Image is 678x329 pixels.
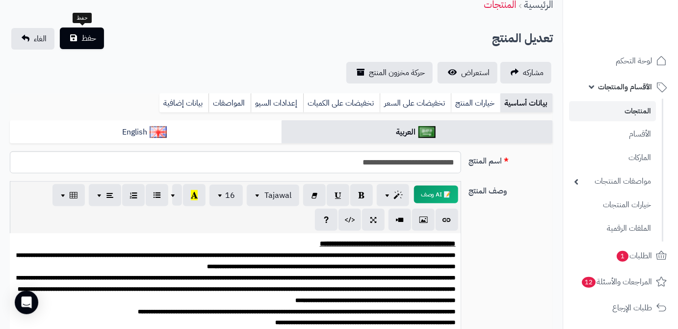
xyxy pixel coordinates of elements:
[500,62,551,83] a: مشاركه
[569,270,672,294] a: المراجعات والأسئلة12
[569,218,656,239] a: الملفات الرقمية
[15,291,38,314] div: Open Intercom Messenger
[438,62,497,83] a: استعراض
[569,101,656,121] a: المنتجات
[418,126,436,138] img: العربية
[11,28,54,50] a: الغاء
[346,62,433,83] a: حركة مخزون المنتج
[569,244,672,268] a: الطلبات1
[569,194,656,216] a: خيارات المنتجات
[209,93,251,113] a: المواصفات
[225,190,235,201] span: 16
[612,301,652,315] span: طلبات الإرجاع
[569,124,656,145] a: الأقسام
[598,80,652,94] span: الأقسام والمنتجات
[247,185,299,206] button: Tajawal
[264,190,291,201] span: Tajawal
[209,185,243,206] button: 16
[81,32,96,44] span: حفظ
[582,276,596,287] span: 12
[465,151,557,167] label: اسم المنتج
[369,67,425,79] span: حركة مخزون المنتج
[616,54,652,68] span: لوحة التحكم
[461,67,490,79] span: استعراض
[73,13,92,24] div: حفظ
[150,126,167,138] img: English
[159,93,209,113] a: بيانات إضافية
[414,186,458,203] button: 📝 AI وصف
[611,23,669,44] img: logo-2.png
[492,28,553,49] h2: تعديل المنتج
[569,147,656,168] a: الماركات
[523,67,544,79] span: مشاركه
[617,250,628,261] span: 1
[569,171,656,192] a: مواصفات المنتجات
[616,249,652,263] span: الطلبات
[465,181,557,197] label: وصف المنتج
[569,49,672,73] a: لوحة التحكم
[581,275,652,289] span: المراجعات والأسئلة
[303,93,380,113] a: تخفيضات على الكميات
[10,120,282,144] a: English
[60,27,104,49] button: حفظ
[34,33,47,45] span: الغاء
[282,120,553,144] a: العربية
[500,93,553,113] a: بيانات أساسية
[569,296,672,320] a: طلبات الإرجاع
[451,93,500,113] a: خيارات المنتج
[380,93,451,113] a: تخفيضات على السعر
[251,93,303,113] a: إعدادات السيو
